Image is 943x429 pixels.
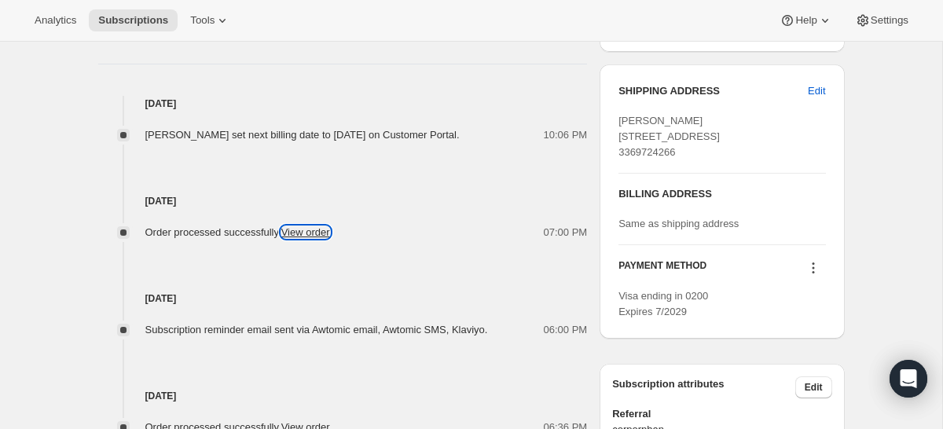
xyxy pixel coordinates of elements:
button: Tools [181,9,240,31]
span: Help [795,14,816,27]
span: Analytics [35,14,76,27]
div: Open Intercom Messenger [890,360,927,398]
span: Edit [808,83,825,99]
button: Settings [846,9,918,31]
button: Help [770,9,842,31]
span: Edit [805,381,823,394]
span: [PERSON_NAME] set next billing date to [DATE] on Customer Portal. [145,129,460,141]
span: Tools [190,14,215,27]
h3: BILLING ADDRESS [618,186,825,202]
span: 10:06 PM [544,127,588,143]
span: Order processed successfully. [145,226,330,238]
h4: [DATE] [98,96,588,112]
span: [PERSON_NAME] [STREET_ADDRESS] 3369724266 [618,115,720,158]
h4: [DATE] [98,193,588,209]
a: View order [281,226,330,238]
button: Analytics [25,9,86,31]
span: Visa ending in 0200 Expires 7/2029 [618,290,708,317]
button: Subscriptions [89,9,178,31]
button: Edit [795,376,832,398]
h4: [DATE] [98,291,588,306]
span: Same as shipping address [618,218,739,229]
span: Settings [871,14,908,27]
button: Edit [798,79,835,104]
h3: SHIPPING ADDRESS [618,83,808,99]
span: Subscription reminder email sent via Awtomic email, Awtomic SMS, Klaviyo. [145,324,488,335]
span: 07:00 PM [544,225,588,240]
h3: PAYMENT METHOD [618,259,706,280]
h3: Subscription attributes [612,376,795,398]
span: 06:00 PM [544,322,588,338]
h4: [DATE] [98,388,588,404]
span: Referral [612,406,831,422]
span: Subscriptions [98,14,168,27]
